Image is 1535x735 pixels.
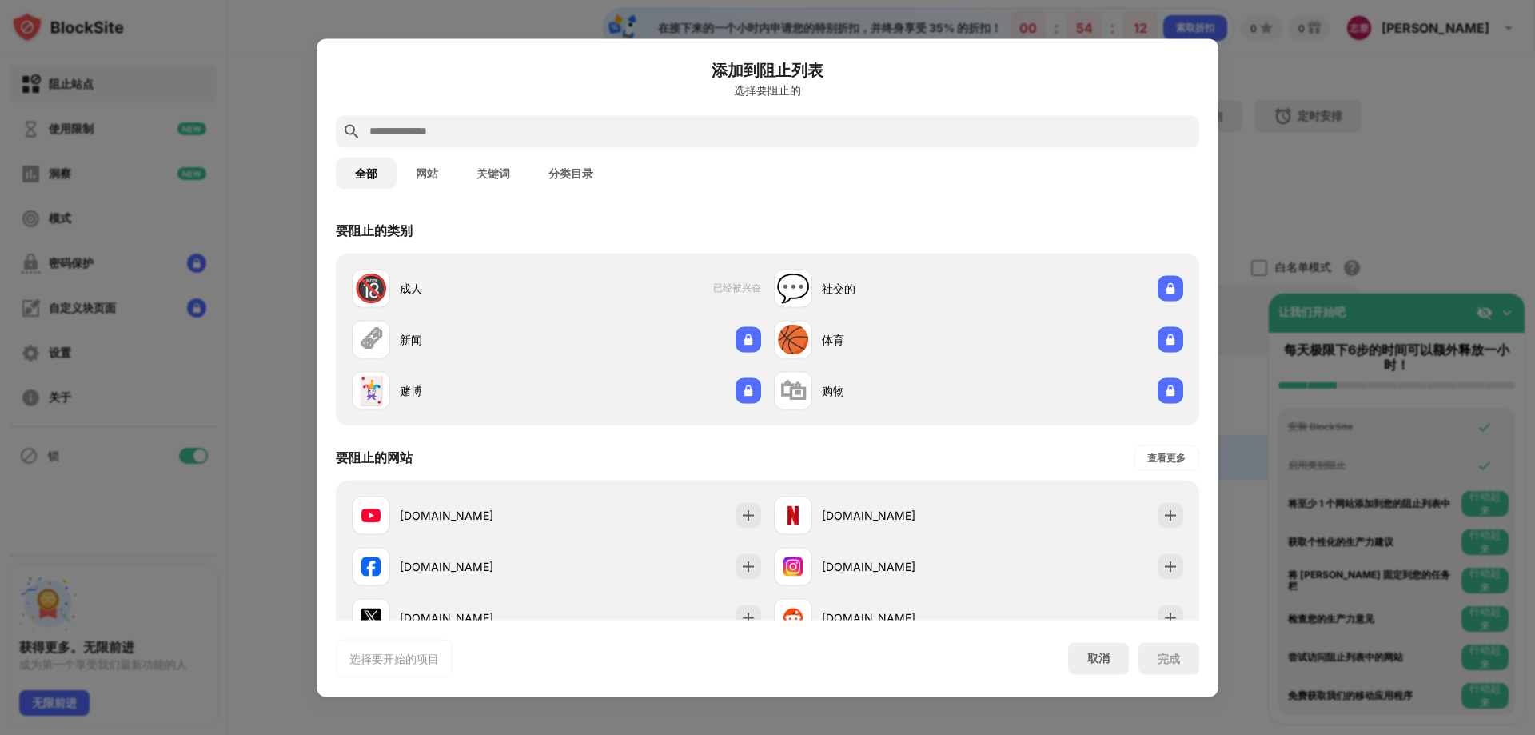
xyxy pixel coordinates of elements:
[400,384,422,397] font: 赌博
[822,560,915,573] font: [DOMAIN_NAME]
[822,333,844,346] font: 体育
[400,282,422,295] font: 成人
[548,166,593,179] font: 分类目录
[783,557,803,576] img: favicons
[354,373,388,406] font: 🃏
[734,82,801,96] font: 选择要阻止的
[529,157,612,189] button: 分类目录
[336,222,413,238] font: 要阻止的类别
[349,651,439,665] font: 选择要开始的项目
[776,322,810,355] font: 🏀
[783,505,803,525] img: favicons
[357,322,385,355] font: 🗞
[416,166,438,179] font: 网站
[400,560,493,573] font: [DOMAIN_NAME]
[361,505,381,525] img: favicons
[354,271,388,304] font: 🔞
[822,282,855,295] font: 社交的
[336,449,413,465] font: 要阻止的网站
[822,509,915,522] font: [DOMAIN_NAME]
[400,333,422,346] font: 新闻
[783,608,803,627] img: favicons
[712,60,823,79] font: 添加到阻止列表
[822,384,844,397] font: 购物
[1158,651,1180,665] font: 完成
[822,611,915,625] font: [DOMAIN_NAME]
[342,122,361,141] img: search.svg
[1147,451,1186,463] font: 查看更多
[713,282,761,294] font: 已经被兴奋
[355,166,377,179] font: 全部
[400,611,493,625] font: [DOMAIN_NAME]
[1087,651,1110,665] font: 取消
[476,166,510,179] font: 关键词
[361,608,381,627] img: favicons
[457,157,529,189] button: 关键词
[336,157,397,189] button: 全部
[779,373,807,406] font: 🛍
[776,271,810,304] font: 💬
[361,557,381,576] img: favicons
[397,157,457,189] button: 网站
[400,509,493,522] font: [DOMAIN_NAME]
